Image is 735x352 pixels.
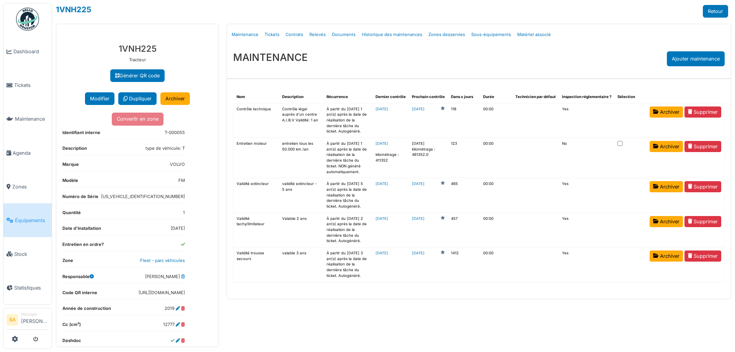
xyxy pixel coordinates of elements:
[323,213,372,247] td: À partir du [DATE] 2 an(s) après la date de réalisation de la dernière tâche du ticket. Autogénéré.
[3,69,52,102] a: Tickets
[62,321,81,331] dt: Cc (cm³)
[165,305,185,312] dd: 2019
[62,337,81,347] dt: Dashdoc
[62,193,98,203] dt: Numéro de Série
[562,251,568,255] span: translation missing: fr.shared.yes
[562,141,567,146] span: translation missing: fr.shared.no
[62,57,212,63] p: Tracteur
[412,106,425,112] a: [DATE]
[21,311,49,317] div: Manager
[480,178,512,213] td: 00:00
[85,92,114,105] button: Modifier
[3,203,52,237] a: Équipements
[409,138,448,178] td: [DATE] kilométrage : 461352.0
[372,91,409,103] th: Dernier contrôle
[16,8,39,31] img: Badge_color-CXgf-gQk.svg
[359,26,425,44] a: Historique des maintenances
[468,26,514,44] a: Sous-équipements
[614,91,647,103] th: Sélection
[62,273,94,283] dt: Responsable
[21,311,49,328] li: [PERSON_NAME]
[412,216,425,222] a: [DATE]
[62,257,73,267] dt: Zone
[376,216,388,221] a: [DATE]
[448,247,480,282] td: 1412
[279,91,323,103] th: Description
[703,5,728,18] a: Retour
[448,138,480,178] td: 123
[562,216,568,221] span: translation missing: fr.shared.yes
[306,26,329,44] a: Relevés
[62,210,81,219] dt: Quantité
[178,177,185,184] dd: FM
[323,178,372,213] td: À partir du [DATE] 5 an(s) après la date de réalisation de la dernière tâche du ticket. Autogénéré.
[376,107,388,111] a: [DATE]
[684,216,721,227] a: Supprimer
[234,138,279,178] td: Entretien moteur
[234,213,279,247] td: Validité tachy/limitateur
[234,91,279,103] th: Nom
[376,251,388,255] a: [DATE]
[62,225,101,235] dt: Date d'Installation
[170,161,185,168] dd: VOLVO
[283,26,306,44] a: Contrats
[15,217,49,224] span: Équipements
[56,5,91,14] a: 1VNH225
[183,210,185,216] dd: 1
[425,26,468,44] a: Zones desservies
[3,237,52,271] a: Stock
[448,103,480,138] td: 118
[512,91,559,103] th: Technicien par défaut
[110,69,165,82] a: Générer QR code
[376,182,388,186] a: [DATE]
[448,91,480,103] th: Dans x jours
[234,178,279,213] td: Validité extincteur
[480,213,512,247] td: 00:00
[62,129,100,139] dt: Identifiant interne
[3,35,52,69] a: Dashboard
[160,92,190,105] a: Archiver
[376,141,388,146] a: [DATE]
[261,26,283,44] a: Tickets
[323,138,372,178] td: À partir du [DATE] 1 an(s) après la date de réalisation de la dernière tâche du ticket. NON génér...
[3,102,52,136] a: Maintenance
[279,103,323,138] td: Contrôle légal auprès d'un centre A.I.B.V Validité: 1 an
[62,177,78,187] dt: Modèle
[559,91,614,103] th: Inspection réglementaire ?
[409,91,448,103] th: Prochain contrôle
[323,91,372,103] th: Récurrence
[62,241,104,251] dt: Entretien en ordre?
[14,250,49,258] span: Stock
[650,216,683,227] a: Archiver
[448,178,480,213] td: 465
[165,129,185,136] dd: T-000055
[412,181,425,187] a: [DATE]
[412,250,425,256] a: [DATE]
[650,141,683,152] a: Archiver
[101,193,185,200] dd: [US_VEHICLE_IDENTIFICATION_NUMBER]
[171,225,185,232] dd: [DATE]
[480,103,512,138] td: 00:00
[480,247,512,282] td: 00:00
[650,181,683,192] a: Archiver
[139,290,185,296] dd: [URL][DOMAIN_NAME]
[163,321,185,328] dd: 12777
[14,82,49,89] span: Tickets
[3,136,52,170] a: Agenda
[234,103,279,138] td: Contrôle technique
[118,92,157,105] a: Dupliquer
[480,138,512,178] td: 00:00
[62,161,79,171] dt: Marque
[650,106,683,118] a: Archiver
[279,213,323,247] td: Valable 2 ans
[562,107,568,111] span: translation missing: fr.shared.yes
[233,51,308,63] h3: MAINTENANCE
[279,138,323,178] td: entretien tous les 50.000 km /an
[62,305,111,315] dt: Année de construction
[12,183,49,190] span: Zones
[684,106,721,118] a: Supprimer
[323,103,372,138] td: À partir du [DATE] 1 an(s) après la date de réalisation de la dernière tâche du ticket. Autogénéré.
[279,247,323,282] td: valable 3 ans
[3,271,52,305] a: Statistiques
[372,138,409,178] td: kilométrage : 411352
